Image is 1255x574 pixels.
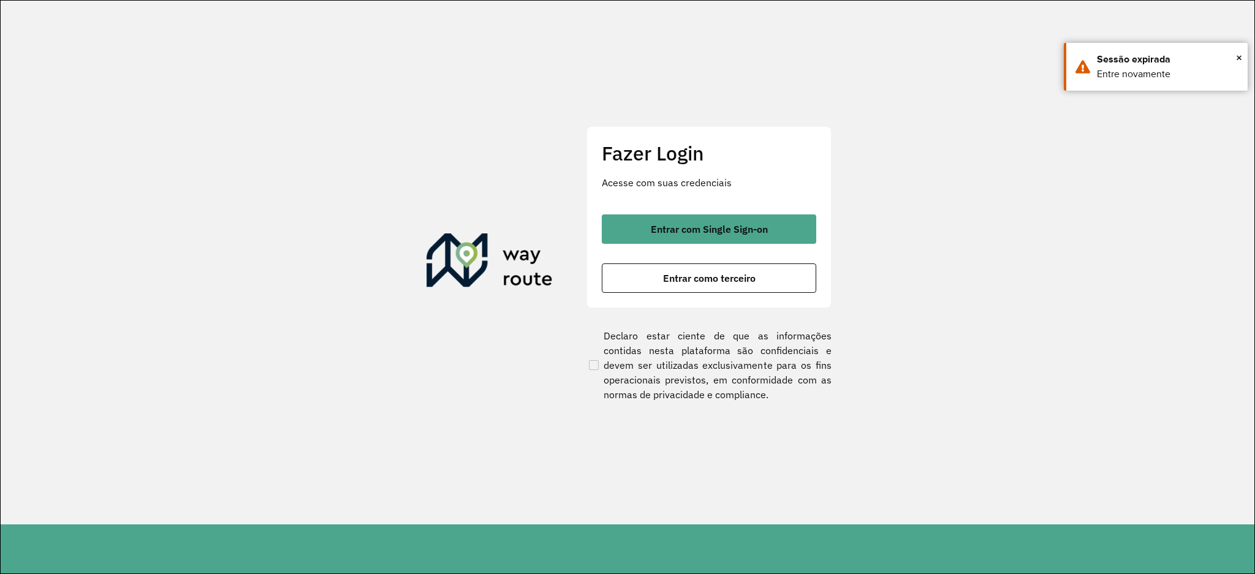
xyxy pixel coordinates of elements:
[586,328,832,402] label: Declaro estar ciente de que as informações contidas nesta plataforma são confidenciais e devem se...
[1236,48,1242,67] button: Close
[602,263,816,293] button: button
[427,233,553,292] img: Roteirizador AmbevTech
[663,273,756,283] span: Entrar como terceiro
[602,175,816,190] p: Acesse com suas credenciais
[602,214,816,244] button: button
[1236,48,1242,67] span: ×
[602,142,816,165] h2: Fazer Login
[1097,52,1238,67] div: Sessão expirada
[1097,67,1238,81] div: Entre novamente
[651,224,768,234] span: Entrar com Single Sign-on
